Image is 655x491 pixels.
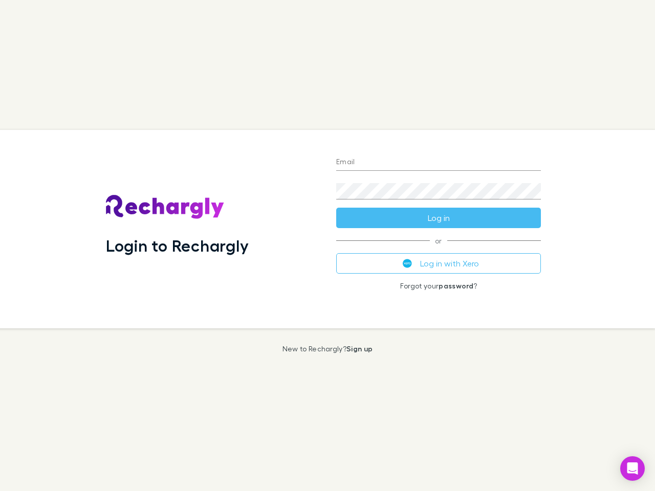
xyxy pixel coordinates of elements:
img: Rechargly's Logo [106,195,225,219]
div: Open Intercom Messenger [620,456,645,481]
button: Log in with Xero [336,253,541,274]
h1: Login to Rechargly [106,236,249,255]
button: Log in [336,208,541,228]
a: password [439,281,473,290]
p: New to Rechargly? [282,345,373,353]
img: Xero's logo [403,259,412,268]
a: Sign up [346,344,373,353]
p: Forgot your ? [336,282,541,290]
span: or [336,240,541,241]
